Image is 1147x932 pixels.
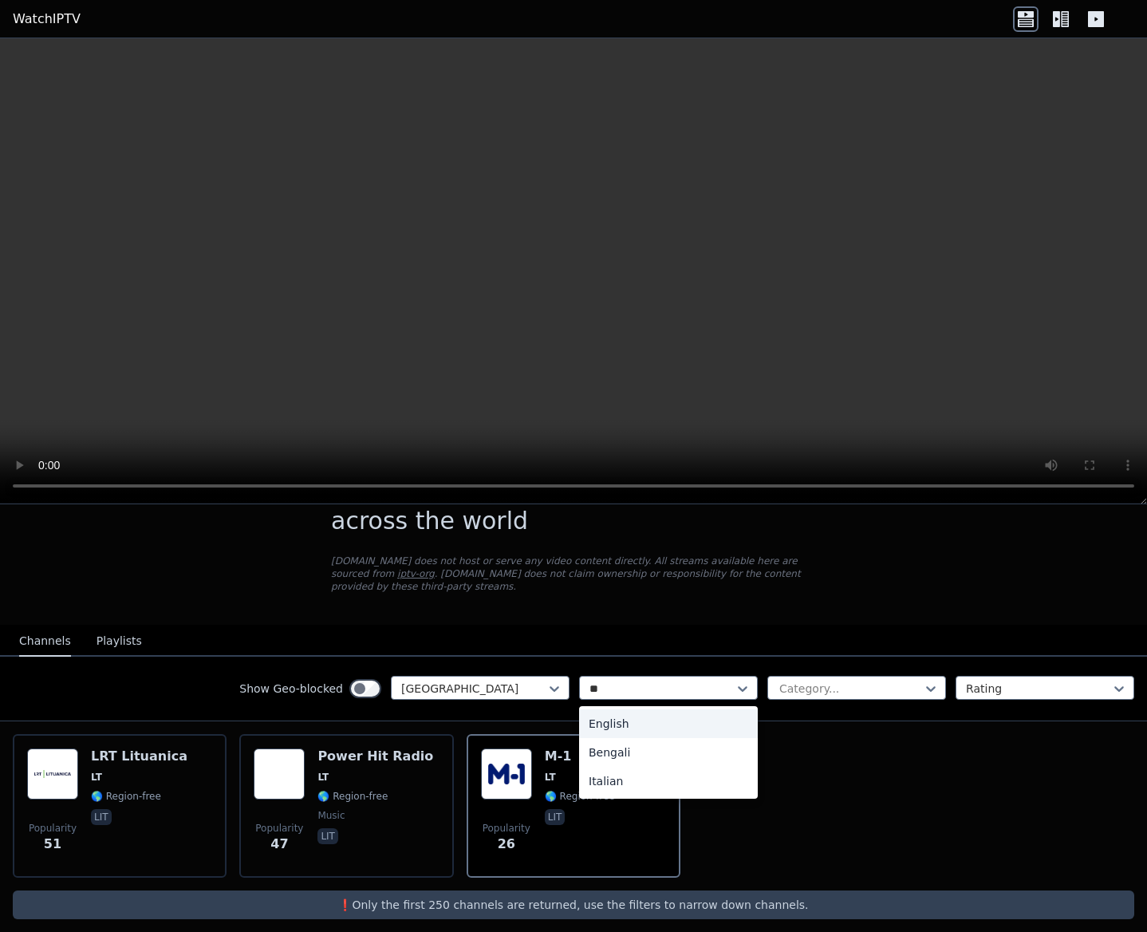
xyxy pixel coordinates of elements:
[13,10,81,29] a: WatchIPTV
[481,748,532,800] img: M-1
[317,748,433,764] h6: Power Hit Radio
[331,478,816,535] h1: - Free IPTV streams from across the world
[579,767,758,796] div: Italian
[19,626,71,657] button: Channels
[317,771,329,784] span: LT
[579,709,758,738] div: English
[270,835,288,854] span: 47
[91,790,161,803] span: 🌎 Region-free
[483,822,530,835] span: Popularity
[91,771,102,784] span: LT
[317,790,388,803] span: 🌎 Region-free
[397,568,435,579] a: iptv-org
[317,828,338,844] p: lit
[317,809,345,822] span: music
[545,771,556,784] span: LT
[27,748,78,800] img: LRT Lituanica
[255,822,303,835] span: Popularity
[97,626,142,657] button: Playlists
[545,790,615,803] span: 🌎 Region-free
[545,748,615,764] h6: M-1
[254,748,305,800] img: Power Hit Radio
[545,809,566,825] p: lit
[239,681,343,697] label: Show Geo-blocked
[19,897,1128,913] p: ❗️Only the first 250 channels are returned, use the filters to narrow down channels.
[29,822,77,835] span: Popularity
[498,835,515,854] span: 26
[91,809,112,825] p: lit
[44,835,61,854] span: 51
[91,748,187,764] h6: LRT Lituanica
[331,555,816,593] p: [DOMAIN_NAME] does not host or serve any video content directly. All streams available here are s...
[579,738,758,767] div: Bengali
